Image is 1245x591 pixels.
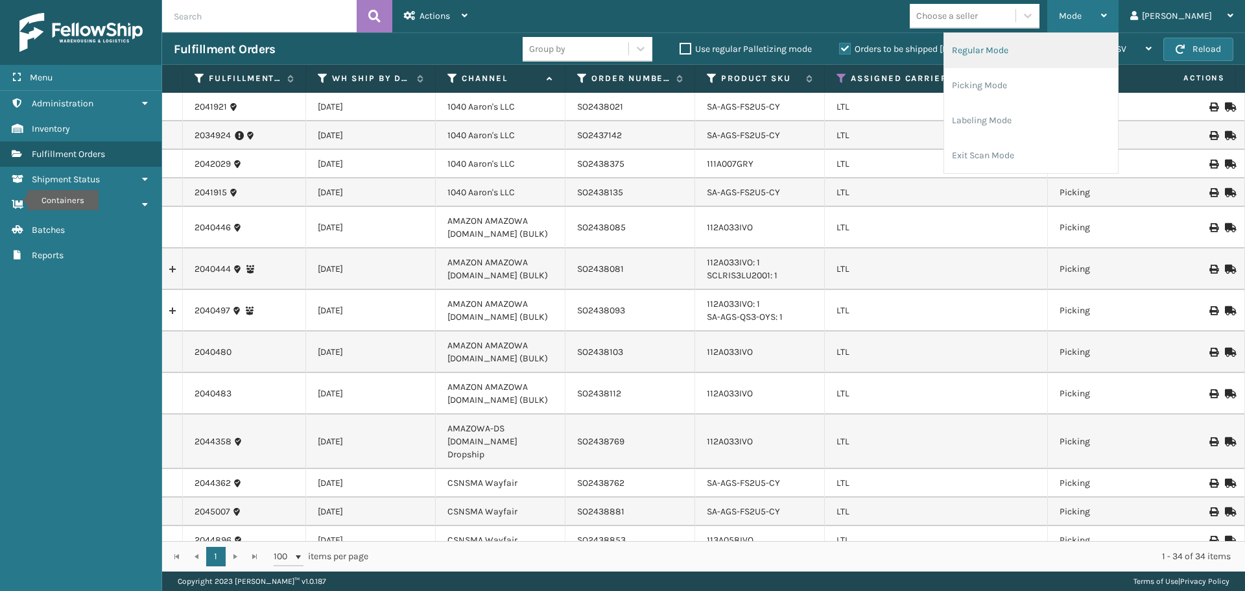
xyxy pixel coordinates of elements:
[565,150,695,178] td: SO2438375
[825,373,1048,415] td: LTL
[195,435,231,448] a: 2044358
[195,387,231,400] a: 2040483
[1225,389,1233,398] i: Mark as Shipped
[274,550,293,563] span: 100
[1225,131,1233,140] i: Mark as Shipped
[30,72,53,83] span: Menu
[32,174,100,185] span: Shipment Status
[1225,188,1233,197] i: Mark as Shipped
[1209,188,1217,197] i: Print BOL
[825,415,1048,469] td: LTL
[1209,103,1217,112] i: Print BOL
[825,121,1048,150] td: LTL
[707,346,753,357] a: 112A033IVO
[825,93,1048,121] td: LTL
[1225,507,1233,516] i: Mark as Shipped
[1048,207,1178,248] td: Picking
[1059,10,1082,21] span: Mode
[436,178,565,207] td: 1040 Aaron's LLC
[462,73,540,84] label: Channel
[195,263,231,276] a: 2040444
[436,415,565,469] td: AMAZOWA-DS [DOMAIN_NAME] Dropship
[680,43,812,54] label: Use regular Palletizing mode
[565,248,695,290] td: SO2438081
[1225,437,1233,446] i: Mark as Shipped
[944,103,1118,138] li: Labeling Mode
[1209,223,1217,232] i: Print BOL
[1209,131,1217,140] i: Print BOL
[1048,526,1178,555] td: Picking
[825,178,1048,207] td: LTL
[1048,290,1178,332] td: Picking
[825,469,1048,498] td: LTL
[1225,479,1233,488] i: Mark as Shipped
[1143,67,1233,89] span: Actions
[707,222,753,233] a: 112A033IVO
[851,73,1023,84] label: Assigned Carrier Service
[206,547,226,566] a: 1
[436,290,565,332] td: AMAZON AMAZOWA [DOMAIN_NAME] (BULK)
[1209,389,1217,398] i: Print BOL
[565,469,695,498] td: SO2438762
[1048,498,1178,526] td: Picking
[32,199,77,210] span: Containers
[944,33,1118,68] li: Regular Mode
[306,290,436,332] td: [DATE]
[565,373,695,415] td: SO2438112
[529,42,565,56] div: Group by
[332,73,410,84] label: WH Ship By Date
[1048,415,1178,469] td: Picking
[707,311,783,322] a: SA-AGS-QS3-OYS: 1
[306,526,436,555] td: [DATE]
[19,13,143,52] img: logo
[707,477,780,488] a: SA-AGS-FS2U5-CY
[707,298,760,309] a: 112A033IVO: 1
[565,332,695,373] td: SO2438103
[1209,160,1217,169] i: Print BOL
[1209,265,1217,274] i: Print BOL
[591,73,670,84] label: Order Number
[436,93,565,121] td: 1040 Aaron's LLC
[565,498,695,526] td: SO2438881
[195,221,231,234] a: 2040446
[1133,577,1178,586] a: Terms of Use
[1180,577,1229,586] a: Privacy Policy
[32,224,65,235] span: Batches
[1048,248,1178,290] td: Picking
[1225,223,1233,232] i: Mark as Shipped
[1225,348,1233,357] i: Mark as Shipped
[306,469,436,498] td: [DATE]
[565,93,695,121] td: SO2438021
[306,178,436,207] td: [DATE]
[825,332,1048,373] td: LTL
[916,9,978,23] div: Choose a seller
[195,186,227,199] a: 2041915
[306,248,436,290] td: [DATE]
[1209,479,1217,488] i: Print BOL
[707,187,780,198] a: SA-AGS-FS2U5-CY
[707,257,760,268] a: 112A033IVO: 1
[565,121,695,150] td: SO2437142
[436,150,565,178] td: 1040 Aaron's LLC
[32,149,105,160] span: Fulfillment Orders
[565,207,695,248] td: SO2438085
[1209,536,1217,545] i: Print BOL
[209,73,281,84] label: Fulfillment Order Id
[1209,348,1217,357] i: Print BOL
[436,121,565,150] td: 1040 Aaron's LLC
[1133,572,1229,591] div: |
[436,332,565,373] td: AMAZON AMAZOWA [DOMAIN_NAME] (BULK)
[195,304,230,317] a: 2040497
[1225,306,1233,315] i: Mark as Shipped
[1163,38,1233,61] button: Reload
[565,526,695,555] td: SO2438853
[825,526,1048,555] td: LTL
[436,248,565,290] td: AMAZON AMAZOWA [DOMAIN_NAME] (BULK)
[825,248,1048,290] td: LTL
[825,150,1048,178] td: LTL
[1225,103,1233,112] i: Mark as Shipped
[565,415,695,469] td: SO2438769
[1209,306,1217,315] i: Print BOL
[707,436,753,447] a: 112A033IVO
[1225,160,1233,169] i: Mark as Shipped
